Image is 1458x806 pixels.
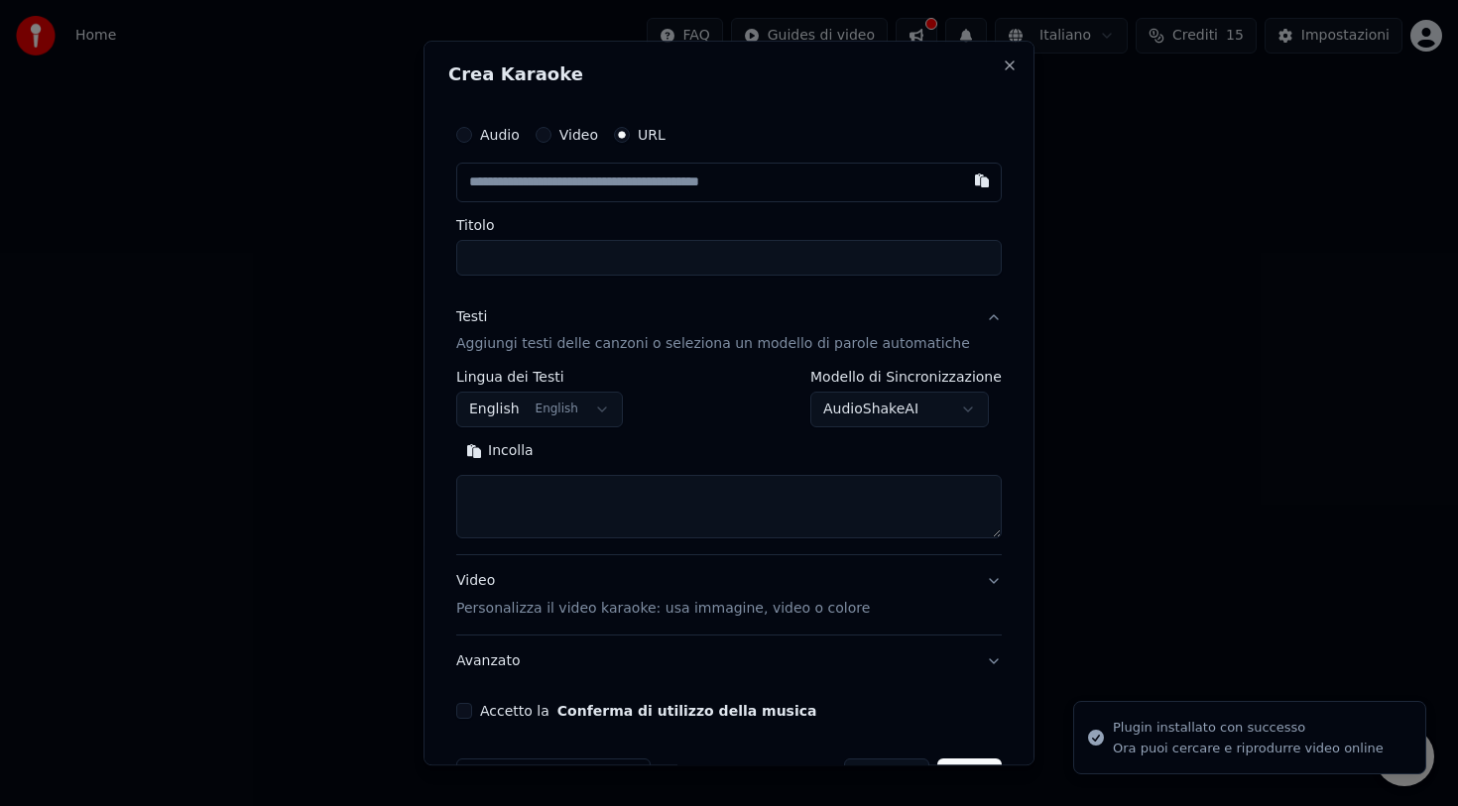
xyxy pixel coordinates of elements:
[456,556,1002,635] button: VideoPersonalizza il video karaoke: usa immagine, video o colore
[456,600,870,620] p: Personalizza il video karaoke: usa immagine, video o colore
[456,436,544,468] button: Incolla
[456,291,1002,371] button: TestiAggiungi testi delle canzoni o seleziona un modello di parole automatiche
[456,572,870,620] div: Video
[456,307,487,327] div: Testi
[559,128,598,142] label: Video
[456,335,970,355] p: Aggiungi testi delle canzoni o seleziona un modello di parole automatiche
[480,128,520,142] label: Audio
[844,759,930,795] button: Annulla
[456,636,1002,688] button: Avanzato
[638,128,666,142] label: URL
[456,218,1002,232] label: Titolo
[480,705,816,719] label: Accetto la
[456,371,623,385] label: Lingua dei Testi
[456,371,1002,555] div: TestiAggiungi testi delle canzoni o seleziona un modello di parole automatiche
[557,705,817,719] button: Accetto la
[938,759,1002,795] button: Crea
[810,371,1002,385] label: Modello di Sincronizzazione
[448,65,1010,83] h2: Crea Karaoke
